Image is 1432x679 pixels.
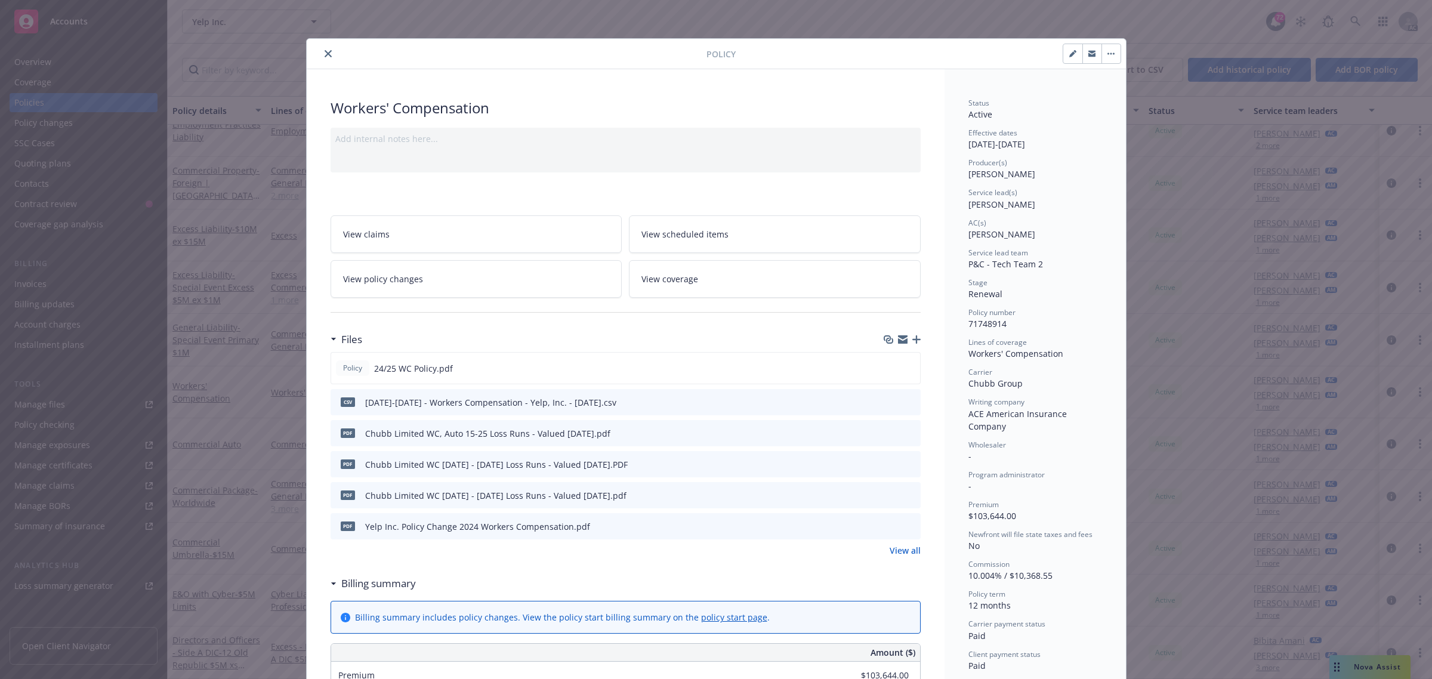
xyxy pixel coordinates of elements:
[968,318,1007,329] span: 71748914
[968,248,1028,258] span: Service lead team
[629,215,921,253] a: View scheduled items
[968,337,1027,347] span: Lines of coverage
[968,499,999,510] span: Premium
[374,362,453,375] span: 24/25 WC Policy.pdf
[331,576,416,591] div: Billing summary
[968,480,971,492] span: -
[886,427,896,440] button: download file
[365,489,626,502] div: Chubb Limited WC [DATE] - [DATE] Loss Runs - Valued [DATE].pdf
[886,396,896,409] button: download file
[886,489,896,502] button: download file
[641,273,698,285] span: View coverage
[871,646,915,659] span: Amount ($)
[968,158,1007,168] span: Producer(s)
[968,187,1017,197] span: Service lead(s)
[968,128,1017,138] span: Effective dates
[331,98,921,118] div: Workers' Compensation
[905,427,916,440] button: preview file
[890,544,921,557] a: View all
[968,619,1045,629] span: Carrier payment status
[706,48,736,60] span: Policy
[905,396,916,409] button: preview file
[968,470,1045,480] span: Program administrator
[343,273,423,285] span: View policy changes
[341,397,355,406] span: csv
[968,307,1016,317] span: Policy number
[886,520,896,533] button: download file
[968,440,1006,450] span: Wholesaler
[968,347,1102,360] div: Workers' Compensation
[341,576,416,591] h3: Billing summary
[365,396,616,409] div: [DATE]-[DATE] - Workers Compensation - Yelp, Inc. - [DATE].csv
[968,510,1016,521] span: $103,644.00
[629,260,921,298] a: View coverage
[968,258,1043,270] span: P&C - Tech Team 2
[968,218,986,228] span: AC(s)
[905,458,916,471] button: preview file
[968,229,1035,240] span: [PERSON_NAME]
[968,630,986,641] span: Paid
[321,47,335,61] button: close
[968,540,980,551] span: No
[968,367,992,377] span: Carrier
[968,570,1053,581] span: 10.004% / $10,368.55
[968,450,971,462] span: -
[968,559,1010,569] span: Commission
[968,199,1035,210] span: [PERSON_NAME]
[968,98,989,108] span: Status
[905,520,916,533] button: preview file
[341,363,365,374] span: Policy
[968,168,1035,180] span: [PERSON_NAME]
[331,260,622,298] a: View policy changes
[341,490,355,499] span: pdf
[343,228,390,240] span: View claims
[968,529,1092,539] span: Newfront will file state taxes and fees
[968,378,1023,389] span: Chubb Group
[968,649,1041,659] span: Client payment status
[341,521,355,530] span: pdf
[355,611,770,624] div: Billing summary includes policy changes. View the policy start billing summary on the .
[365,427,610,440] div: Chubb Limited WC, Auto 15-25 Loss Runs - Valued [DATE].pdf
[905,362,915,375] button: preview file
[886,458,896,471] button: download file
[331,215,622,253] a: View claims
[968,408,1069,432] span: ACE American Insurance Company
[341,428,355,437] span: pdf
[341,459,355,468] span: PDF
[968,277,987,288] span: Stage
[905,489,916,502] button: preview file
[335,132,916,145] div: Add internal notes here...
[641,228,729,240] span: View scheduled items
[968,589,1005,599] span: Policy term
[968,397,1024,407] span: Writing company
[968,600,1011,611] span: 12 months
[701,612,767,623] a: policy start page
[365,520,590,533] div: Yelp Inc. Policy Change 2024 Workers Compensation.pdf
[968,109,992,120] span: Active
[885,362,895,375] button: download file
[968,660,986,671] span: Paid
[331,332,362,347] div: Files
[341,332,362,347] h3: Files
[968,288,1002,300] span: Renewal
[365,458,628,471] div: Chubb Limited WC [DATE] - [DATE] Loss Runs - Valued [DATE].PDF
[968,128,1102,150] div: [DATE] - [DATE]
